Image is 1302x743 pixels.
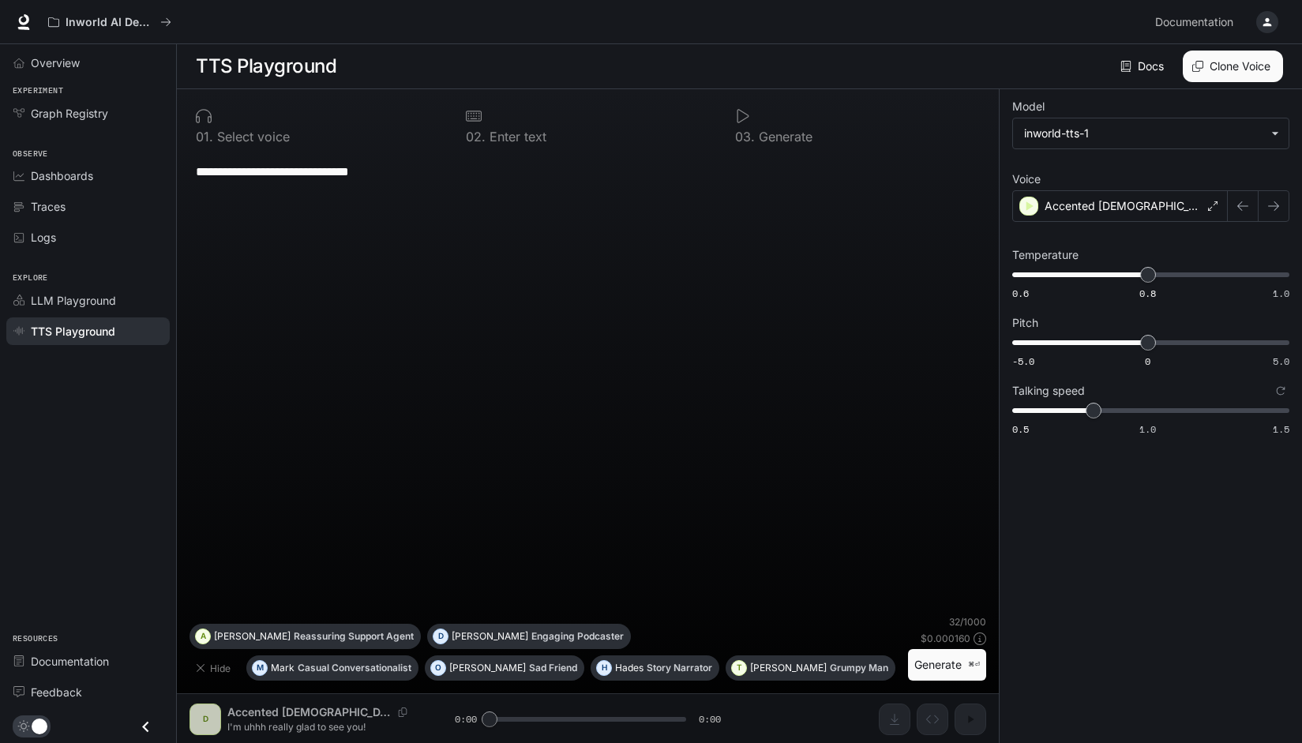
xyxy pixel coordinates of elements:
a: LLM Playground [6,287,170,314]
span: Dashboards [31,167,93,184]
span: LLM Playground [31,292,116,309]
button: T[PERSON_NAME]Grumpy Man [726,655,895,681]
a: Overview [6,49,170,77]
span: Dark mode toggle [32,717,47,734]
p: 0 2 . [466,130,486,143]
p: Accented [DEMOGRAPHIC_DATA] [1045,198,1202,214]
button: Hide [189,655,240,681]
p: [PERSON_NAME] [214,632,291,641]
button: A[PERSON_NAME]Reassuring Support Agent [189,624,421,649]
p: Sad Friend [529,663,577,673]
div: inworld-tts-1 [1024,126,1263,141]
p: Model [1012,101,1045,112]
p: Story Narrator [647,663,712,673]
a: Dashboards [6,162,170,190]
span: Graph Registry [31,105,108,122]
p: Grumpy Man [830,663,888,673]
p: Talking speed [1012,385,1085,396]
button: HHadesStory Narrator [591,655,719,681]
div: O [431,655,445,681]
p: [PERSON_NAME] [750,663,827,673]
p: Enter text [486,130,546,143]
span: 0.8 [1139,287,1156,300]
p: Temperature [1012,250,1079,261]
p: Hades [615,663,643,673]
p: Select voice [213,130,290,143]
span: 0.5 [1012,422,1029,436]
button: Reset to default [1272,382,1289,400]
div: H [597,655,611,681]
span: Overview [31,54,80,71]
button: Generate⌘⏎ [908,649,986,681]
p: Pitch [1012,317,1038,328]
span: Traces [31,198,66,215]
p: Casual Conversationalist [298,663,411,673]
p: ⌘⏎ [968,660,980,670]
span: 1.0 [1273,287,1289,300]
span: 0 [1145,355,1150,368]
div: inworld-tts-1 [1013,118,1289,148]
span: -5.0 [1012,355,1034,368]
a: Documentation [6,647,170,675]
span: 0.6 [1012,287,1029,300]
span: Documentation [1155,13,1233,32]
button: Clone Voice [1183,51,1283,82]
span: TTS Playground [31,323,115,340]
p: 0 1 . [196,130,213,143]
span: 1.0 [1139,422,1156,436]
span: 5.0 [1273,355,1289,368]
p: Engaging Podcaster [531,632,624,641]
p: Reassuring Support Agent [294,632,414,641]
div: T [732,655,746,681]
p: 32 / 1000 [949,615,986,629]
p: Generate [755,130,812,143]
a: Docs [1117,51,1170,82]
div: D [433,624,448,649]
p: Mark [271,663,295,673]
span: Feedback [31,684,82,700]
p: Voice [1012,174,1041,185]
p: [PERSON_NAME] [452,632,528,641]
div: M [253,655,267,681]
a: Traces [6,193,170,220]
p: $ 0.000160 [921,632,970,645]
a: Logs [6,223,170,251]
p: Inworld AI Demos [66,16,154,29]
button: O[PERSON_NAME]Sad Friend [425,655,584,681]
h1: TTS Playground [196,51,336,82]
button: All workspaces [41,6,178,38]
a: TTS Playground [6,317,170,345]
a: Graph Registry [6,99,170,127]
span: 1.5 [1273,422,1289,436]
span: Documentation [31,653,109,670]
a: Documentation [1149,6,1245,38]
div: A [196,624,210,649]
button: D[PERSON_NAME]Engaging Podcaster [427,624,631,649]
button: MMarkCasual Conversationalist [246,655,418,681]
a: Feedback [6,678,170,706]
p: [PERSON_NAME] [449,663,526,673]
span: Logs [31,229,56,246]
button: Close drawer [128,711,163,743]
p: 0 3 . [735,130,755,143]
